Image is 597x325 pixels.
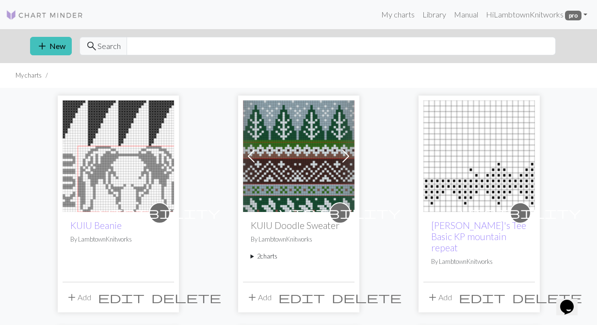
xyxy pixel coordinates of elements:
button: Edit [275,288,328,307]
h2: KUIU Doodle Sweater [251,220,347,231]
span: add [66,291,78,304]
a: [PERSON_NAME]'s Tee Basic KP mountain repeat [431,220,526,253]
button: Delete [148,288,225,307]
a: Manual [450,5,482,24]
span: visibility [460,205,581,220]
button: Edit [95,288,148,307]
span: visibility [99,205,220,220]
p: By LambtownKnitworks [251,235,347,244]
i: Edit [459,292,505,303]
li: My charts [16,71,42,80]
a: Library [419,5,450,24]
img: KUIU Beanie [63,100,174,212]
span: search [86,39,97,53]
iframe: chat widget [556,286,587,315]
i: private [279,203,401,223]
a: KUIU Doodle Sweater [243,150,355,160]
i: private [460,203,581,223]
img: Logo [6,9,83,21]
a: KUIU Beanie [70,220,122,231]
img: KUIU Doodle Sweater [243,100,355,212]
button: Edit [455,288,509,307]
summary: 2charts [251,252,347,261]
span: pro [565,11,581,20]
span: add [246,291,258,304]
a: Esther's Tee Basic KP mountain repeat [423,150,535,160]
a: HiLambtownKnitworks pro [482,5,591,24]
span: visibility [279,205,401,220]
span: delete [512,291,582,304]
span: delete [151,291,221,304]
span: edit [98,291,145,304]
img: Esther's Tee Basic KP mountain repeat [423,100,535,212]
a: KUIU Beanie [63,150,174,160]
i: private [99,203,220,223]
span: add [427,291,438,304]
button: Add [423,288,455,307]
span: add [36,39,48,53]
button: New [30,37,72,55]
button: Add [63,288,95,307]
i: Edit [98,292,145,303]
p: By LambtownKnitworks [70,235,166,244]
span: Search [97,40,121,52]
span: edit [278,291,325,304]
button: Delete [328,288,405,307]
span: edit [459,291,505,304]
a: My charts [377,5,419,24]
i: Edit [278,292,325,303]
span: delete [332,291,402,304]
button: Delete [509,288,585,307]
p: By LambtownKnitworks [431,257,527,266]
button: Add [243,288,275,307]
